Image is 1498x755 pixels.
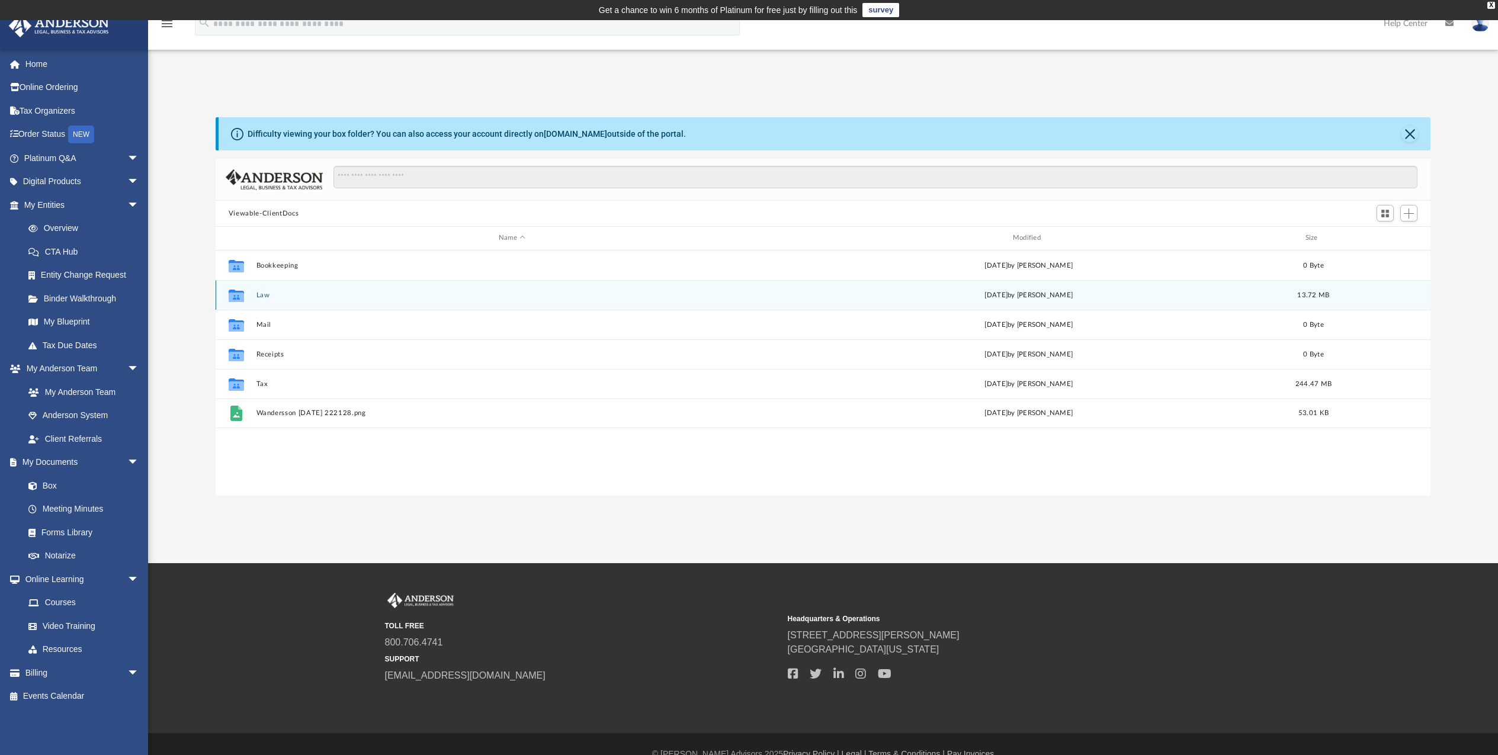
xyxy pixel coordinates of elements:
[385,654,780,664] small: SUPPORT
[1295,380,1332,387] span: 244.47 MB
[984,291,1008,298] span: [DATE]
[17,521,145,544] a: Forms Library
[160,23,174,31] a: menu
[385,637,443,647] a: 800.706.4741
[1303,262,1324,268] span: 0 Byte
[772,233,1284,243] div: Modified
[256,380,768,388] button: Tax
[1298,410,1329,416] span: 53.01 KB
[1400,205,1418,221] button: Add
[8,685,157,708] a: Events Calendar
[17,333,157,357] a: Tax Due Dates
[17,497,151,521] a: Meeting Minutes
[788,613,1182,624] small: Headquarters & Operations
[229,208,299,219] button: Viewable-ClientDocs
[127,451,151,475] span: arrow_drop_down
[8,76,157,99] a: Online Ordering
[17,380,145,404] a: My Anderson Team
[862,3,899,17] a: survey
[256,409,768,417] button: Wandersson [DATE] 222128.png
[1487,2,1495,9] div: close
[385,593,456,608] img: Anderson Advisors Platinum Portal
[68,126,94,143] div: NEW
[773,290,1285,300] div: by [PERSON_NAME]
[8,567,151,591] a: Online Learningarrow_drop_down
[127,170,151,194] span: arrow_drop_down
[8,661,157,685] a: Billingarrow_drop_down
[1303,321,1324,327] span: 0 Byte
[1290,233,1337,243] div: Size
[17,240,157,264] a: CTA Hub
[385,670,546,680] a: [EMAIL_ADDRESS][DOMAIN_NAME]
[385,621,780,631] small: TOLL FREE
[256,262,768,269] button: Bookkeeping
[599,3,858,17] div: Get a chance to win 6 months of Platinum for free just by filling out this
[256,291,768,299] button: Law
[17,638,151,661] a: Resources
[788,644,939,654] a: [GEOGRAPHIC_DATA][US_STATE]
[198,16,211,29] i: search
[17,614,145,638] a: Video Training
[1297,291,1329,298] span: 13.72 MB
[8,170,157,194] a: Digital Productsarrow_drop_down
[255,233,767,243] div: Name
[788,630,960,640] a: [STREET_ADDRESS][PERSON_NAME]
[8,52,157,76] a: Home
[333,166,1417,188] input: Search files and folders
[773,349,1285,359] div: [DATE] by [PERSON_NAME]
[17,404,151,428] a: Anderson System
[17,287,157,310] a: Binder Walkthrough
[773,408,1285,419] div: [DATE] by [PERSON_NAME]
[248,128,686,140] div: Difficulty viewing your box folder? You can also access your account directly on outside of the p...
[1342,233,1425,243] div: id
[127,357,151,381] span: arrow_drop_down
[1303,351,1324,357] span: 0 Byte
[773,319,1285,330] div: [DATE] by [PERSON_NAME]
[17,544,151,568] a: Notarize
[8,146,157,170] a: Platinum Q&Aarrow_drop_down
[5,14,113,37] img: Anderson Advisors Platinum Portal
[17,591,151,615] a: Courses
[216,250,1430,496] div: grid
[127,661,151,685] span: arrow_drop_down
[17,427,151,451] a: Client Referrals
[160,17,174,31] i: menu
[773,260,1285,271] div: [DATE] by [PERSON_NAME]
[544,129,607,139] a: [DOMAIN_NAME]
[17,474,145,497] a: Box
[1401,126,1418,142] button: Close
[127,193,151,217] span: arrow_drop_down
[17,310,151,334] a: My Blueprint
[8,451,151,474] a: My Documentsarrow_drop_down
[127,567,151,592] span: arrow_drop_down
[1471,15,1489,32] img: User Pic
[8,357,151,381] a: My Anderson Teamarrow_drop_down
[221,233,251,243] div: id
[17,264,157,287] a: Entity Change Request
[17,217,157,240] a: Overview
[256,351,768,358] button: Receipts
[127,146,151,171] span: arrow_drop_down
[8,193,157,217] a: My Entitiesarrow_drop_down
[1377,205,1394,221] button: Switch to Grid View
[256,321,768,329] button: Mail
[773,378,1285,389] div: [DATE] by [PERSON_NAME]
[8,123,157,147] a: Order StatusNEW
[8,99,157,123] a: Tax Organizers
